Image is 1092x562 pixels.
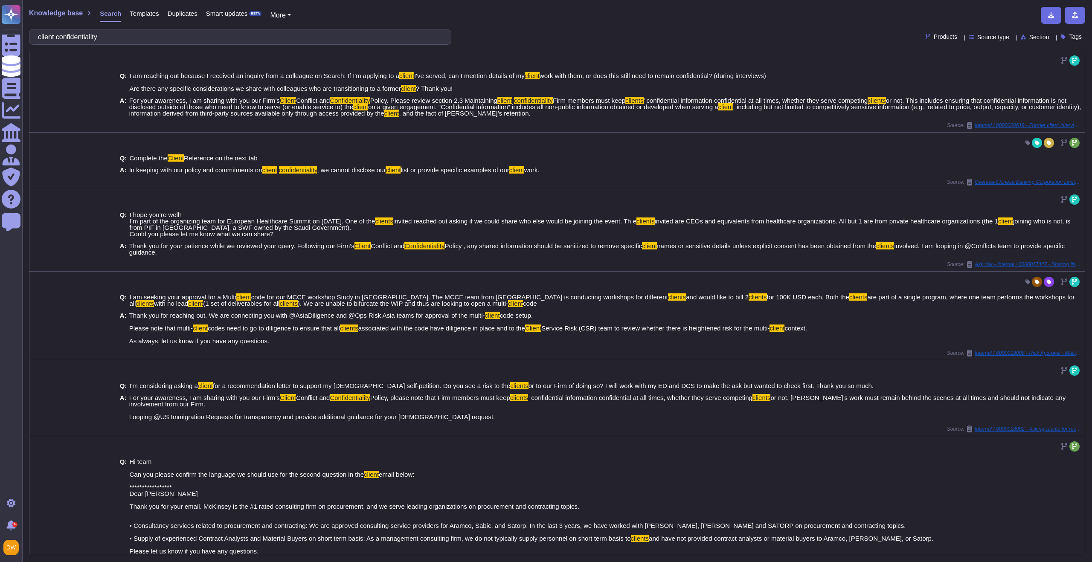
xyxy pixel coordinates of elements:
mark: clients [876,242,895,249]
b: Q: [120,382,127,389]
span: Templates [130,10,159,17]
mark: clients [136,300,154,307]
span: Policy, please note that Firm members must keep [370,394,510,401]
mark: clients [749,293,767,301]
span: I am reaching out because I received an inquiry from a colleague on Search: If I'm applying to a [130,72,399,79]
span: Policy. Please review section 2.3 Maintaining [370,97,497,104]
mark: clients [510,394,529,401]
span: In keeping with our policy and commitments on [129,166,262,174]
span: Service Risk (CSR) team to review whether there is heightened risk for the multi- [541,324,770,332]
mark: Confidentiality [330,97,370,104]
mark: clients [752,394,771,401]
span: email below: ​​​​​***************** Dear [PERSON_NAME] Thank you for your email. McKinsey is the ... [130,471,906,542]
span: invited reached out asking if we could share who else would be joining the event. Th e [393,217,636,225]
span: ? Thank you! [416,85,453,92]
mark: client [401,85,416,92]
span: names or sensitive details unless explicit consent has been obtained from the [657,242,876,249]
mark: client [642,242,657,249]
mark: client [485,312,500,319]
mark: clients [868,97,886,104]
span: with no lead [154,300,188,307]
span: Internal / 0000020619 - Former client interview inquiry [975,123,1081,128]
span: work. [524,166,540,174]
mark: clients [625,97,644,104]
span: Internal / 0000019098 - Risk Approval - Multiclient code -MCCE [975,351,1081,356]
span: Source: [947,261,1081,268]
span: Thank you for reaching out. We are connecting you with @AsiaDiligence and @Ops Risk Asia teams fo... [129,312,485,319]
span: code for our MCCE workshop Study in [GEOGRAPHIC_DATA]. The MCCE team from [GEOGRAPHIC_DATA] is co... [251,293,668,301]
b: Q: [120,72,127,92]
span: For your awareness, I am sharing with you our Firm’s [129,394,280,401]
span: Smart updates [206,10,248,17]
b: A: [120,97,127,116]
span: Knowledge base [29,10,83,17]
span: Ask risk - Internal / 0000017447 - Sharing list of client organizations joining a client event wi... [975,262,1081,267]
mark: clients [510,382,529,389]
mark: clients [375,217,393,225]
span: , and the fact of [PERSON_NAME]’s retention. [399,110,531,117]
span: Source: [947,122,1081,129]
mark: client [198,382,213,389]
span: on a given engagement. “Confidential information” includes all non-public information obtained or... [368,103,718,110]
span: Policy , any shared information should be sanitized to remove specific [444,242,642,249]
img: user [3,540,19,555]
mark: Client [354,242,371,249]
b: Q: [120,294,127,307]
b: Q: [120,155,127,161]
span: and would like to bill 2 [686,293,749,301]
span: or not. [PERSON_NAME]’s work must remain behind the scenes at all times and should not indicate a... [129,394,1066,420]
mark: clients [849,293,868,301]
span: code [523,300,537,307]
mark: Confidentiality [330,394,370,401]
b: Q: [120,458,127,554]
span: work with them, or does this still need to remain confidential? (during interviews) Are there any... [130,72,766,92]
span: Reference on the next tab [184,154,258,162]
span: I am seeking your approval for a Multi [130,293,236,301]
b: Q: [120,211,127,237]
mark: client [497,97,512,104]
span: More [270,12,285,19]
span: for 100K USD each. Both the [767,293,849,301]
mark: Confidentiality [404,242,444,249]
span: joining who is not, is from PIF in [GEOGRAPHIC_DATA], a SWF owned by the Saudi Government). Could... [130,217,1071,238]
mark: client [384,110,399,117]
mark: clients [636,217,655,225]
span: , including but not limited to competitively sensitive information (e.g., related to price, outpu... [129,103,1081,117]
span: list or provide specific examples of our [401,166,509,174]
span: Thank you for your patience while we reviewed your query. Following our Firm’s [129,242,354,249]
mark: Client [168,154,184,162]
span: Conflict and [296,97,330,104]
b: A: [120,312,127,344]
span: Conflict and [371,242,404,249]
span: or not. This includes ensuring that confidential information is not disclosed outside of those wh... [129,97,1066,110]
span: Section [1029,34,1049,40]
mark: client [770,324,784,332]
span: Internal / 0000018062 - Asking clients for recommendation letters? [975,426,1081,432]
mark: client [509,166,524,174]
mark: clients [279,300,298,307]
span: or to our Firm of doing so? I will work with my ED and DCS to make the ask but wanted to check fi... [529,382,874,389]
span: Source: [947,350,1081,356]
span: Search [100,10,121,17]
mark: client [236,293,251,301]
mark: clients [631,535,649,542]
span: Hi team Can you please confirm the language we should use for the second question in the [130,458,364,478]
mark: client [525,72,540,79]
mark: client [193,324,208,332]
mark: client [386,166,401,174]
b: A: [120,394,127,420]
span: codes need to go to diligence to ensure that all [208,324,340,332]
mark: Client [280,394,296,401]
div: BETA [249,11,261,16]
span: , we cannot disclose our [317,166,386,174]
span: I've served, can I mention details of my [414,72,525,79]
div: 9+ [12,522,17,527]
b: A: [120,243,127,255]
span: ). We are unable to bifurcate the WIP and thus are looking to open a multi- [298,300,508,307]
span: associated with the code have diligence in place and to the [358,324,525,332]
span: Conflict and [296,394,330,401]
mark: client [364,471,379,478]
span: Tags [1069,34,1082,40]
span: for a recommendation letter to support my [DEMOGRAPHIC_DATA] self-petition. Do you see a risk to the [213,382,510,389]
span: invited are CEOs and equivalents from healthcare organizations. All but 1 are from private health... [655,217,998,225]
